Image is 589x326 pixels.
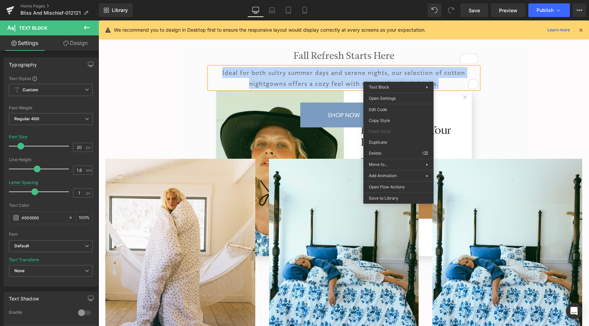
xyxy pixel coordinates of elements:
[573,3,586,17] button: More
[369,107,428,113] span: Edit Code
[21,214,65,221] input: Color
[9,157,93,162] div: Line Height
[369,150,422,156] span: Delete
[111,28,380,43] div: To enrich screen reader interactions, please activate Accessibility in Grammarly extension settings
[280,3,297,17] a: Tablet
[111,47,380,68] div: To enrich screen reader interactions, please activate Accessibility in Grammarly extension settings
[9,258,40,262] div: Text Transform
[86,145,92,150] span: px
[369,95,428,102] span: Open Settings
[99,20,589,326] iframe: To enrich screen reader interactions, please activate Accessibility in Grammarly extension settings
[9,292,39,301] div: Text Shadow
[369,173,426,179] span: Add Animation
[111,28,380,43] h1: Fall Refresh Starts Here
[51,35,100,51] a: Design
[428,3,441,17] button: Undo
[22,87,38,93] b: Custom
[537,7,554,13] span: Publish
[444,3,458,17] button: Redo
[86,191,92,195] span: px
[14,268,25,273] b: None
[369,118,428,124] span: Copy Style
[297,3,313,17] a: Mobile
[14,116,40,121] b: Regular 400
[86,168,92,172] span: em
[99,3,133,17] a: New Library
[9,203,93,208] div: Text Color
[9,310,71,317] div: Enable
[499,7,517,14] span: Preview
[369,128,428,135] span: Paste Style
[369,195,428,201] span: Save to Library
[111,47,380,68] div: Ideal for both sultry summer days and serene nights, our selection of cotton nightgowns offers a ...
[114,26,426,34] p: We recommend you to design in Desktop first to ensure the responsive layout would display correct...
[9,58,37,67] div: Typography
[545,26,573,34] a: Learn more
[247,3,264,17] a: Desktop
[14,243,29,249] i: Default
[369,184,428,190] span: Open Flow Actions
[19,25,47,31] span: Text Block
[9,180,38,185] div: Letter Spacing
[491,3,526,17] a: Preview
[76,212,92,224] div: %
[9,135,28,139] div: Font Size
[229,90,261,100] span: SHOP NOW
[369,84,389,90] span: Text Block
[422,150,428,156] span: ⌫
[369,161,426,168] span: Move to...
[469,7,480,14] span: Save
[9,232,93,237] div: Font
[202,82,289,107] a: SHOP NOW
[264,3,280,17] a: Laptop
[112,7,128,13] span: Library
[9,76,93,81] div: Text Styles
[566,303,582,319] div: Open Intercom Messenger
[9,106,93,110] div: Font Weight
[528,3,570,17] button: Publish
[20,3,99,9] a: Home Pages
[369,139,428,145] span: Duplicate
[20,10,81,16] span: Bliss And Mischief-012121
